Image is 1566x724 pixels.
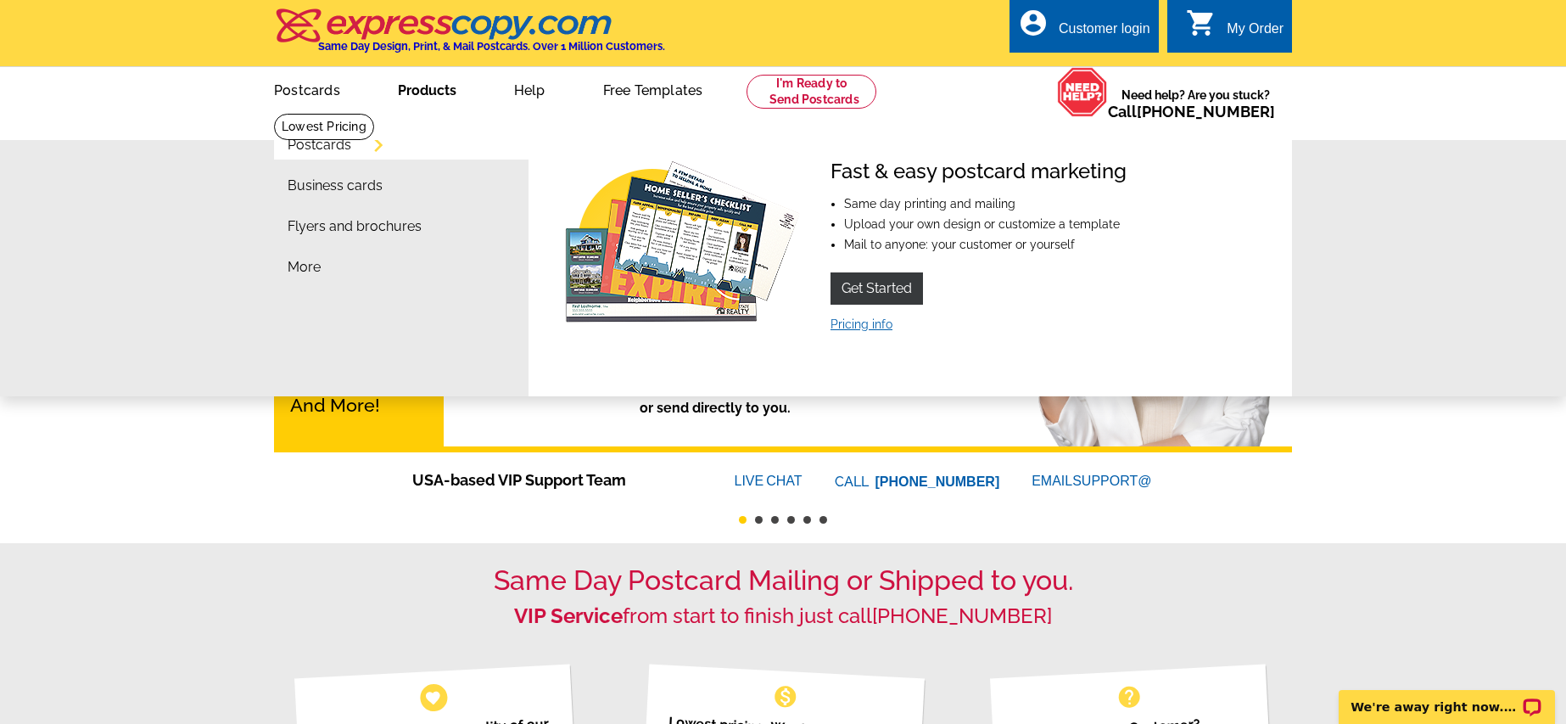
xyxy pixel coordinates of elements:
[1137,103,1275,121] a: [PHONE_NUMBER]
[318,40,665,53] h4: Same Day Design, Print, & Mail Postcards. Over 1 Million Customers.
[831,317,892,331] a: Pricing info
[1227,21,1284,45] div: My Order
[288,220,422,233] a: Flyers and brochures
[1186,8,1216,38] i: shopping_cart
[1072,471,1154,491] font: SUPPORT@
[274,564,1292,597] h1: Same Day Postcard Mailing or Shipped to you.
[576,69,730,109] a: Free Templates
[424,688,442,706] span: favorite
[1108,103,1275,121] span: Call
[772,683,799,710] span: monetization_on
[872,603,1052,628] a: [PHONE_NUMBER]
[412,469,684,491] span: USA-based VIP Support Team
[371,69,484,109] a: Products
[819,516,827,524] button: 6 of 6
[288,179,383,193] a: Business cards
[1108,87,1284,121] span: Need help? Are you stuck?
[831,272,923,305] a: Get Started
[1328,671,1566,724] iframe: LiveChat chat widget
[771,516,779,524] button: 3 of 6
[487,69,573,109] a: Help
[831,160,1127,184] h4: Fast & easy postcard marketing
[739,516,747,524] button: 1 of 6
[274,604,1292,629] h2: from start to finish just call
[835,472,871,492] font: CALL
[1186,19,1284,40] a: shopping_cart My Order
[288,261,321,274] a: More
[1018,8,1049,38] i: account_circle
[247,69,367,109] a: Postcards
[755,516,763,524] button: 2 of 6
[1116,683,1143,710] span: help
[844,239,1127,250] li: Mail to anyone: your customer or yourself
[1032,474,1154,488] a: EMAILSUPPORT@
[803,516,811,524] button: 5 of 6
[1059,21,1150,45] div: Customer login
[559,160,803,329] img: Fast & easy postcard marketing
[514,603,623,628] strong: VIP Service
[1018,19,1150,40] a: account_circle Customer login
[787,516,795,524] button: 4 of 6
[1057,67,1108,117] img: help
[844,218,1127,230] li: Upload your own design or customize a template
[735,474,803,488] a: LIVECHAT
[288,138,351,152] a: Postcards
[844,198,1127,210] li: Same day printing and mailing
[735,471,767,491] font: LIVE
[503,378,927,418] p: Postcards mailed to your list or send directly to you.
[875,474,1000,489] a: [PHONE_NUMBER]
[274,20,665,53] a: Same Day Design, Print, & Mail Postcards. Over 1 Million Customers.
